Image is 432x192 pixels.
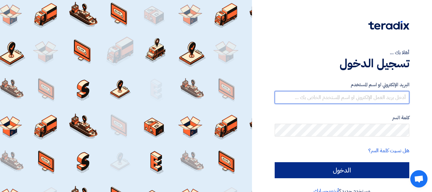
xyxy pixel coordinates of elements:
[368,21,409,30] img: Teradix logo
[410,170,428,188] a: Open chat
[275,49,409,56] div: أهلا بك ...
[368,147,409,154] a: هل نسيت كلمة السر؟
[275,114,409,121] label: كلمة السر
[275,91,409,104] input: أدخل بريد العمل الإلكتروني او اسم المستخدم الخاص بك ...
[275,56,409,71] h1: تسجيل الدخول
[275,162,409,178] input: الدخول
[275,81,409,88] label: البريد الإلكتروني او اسم المستخدم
